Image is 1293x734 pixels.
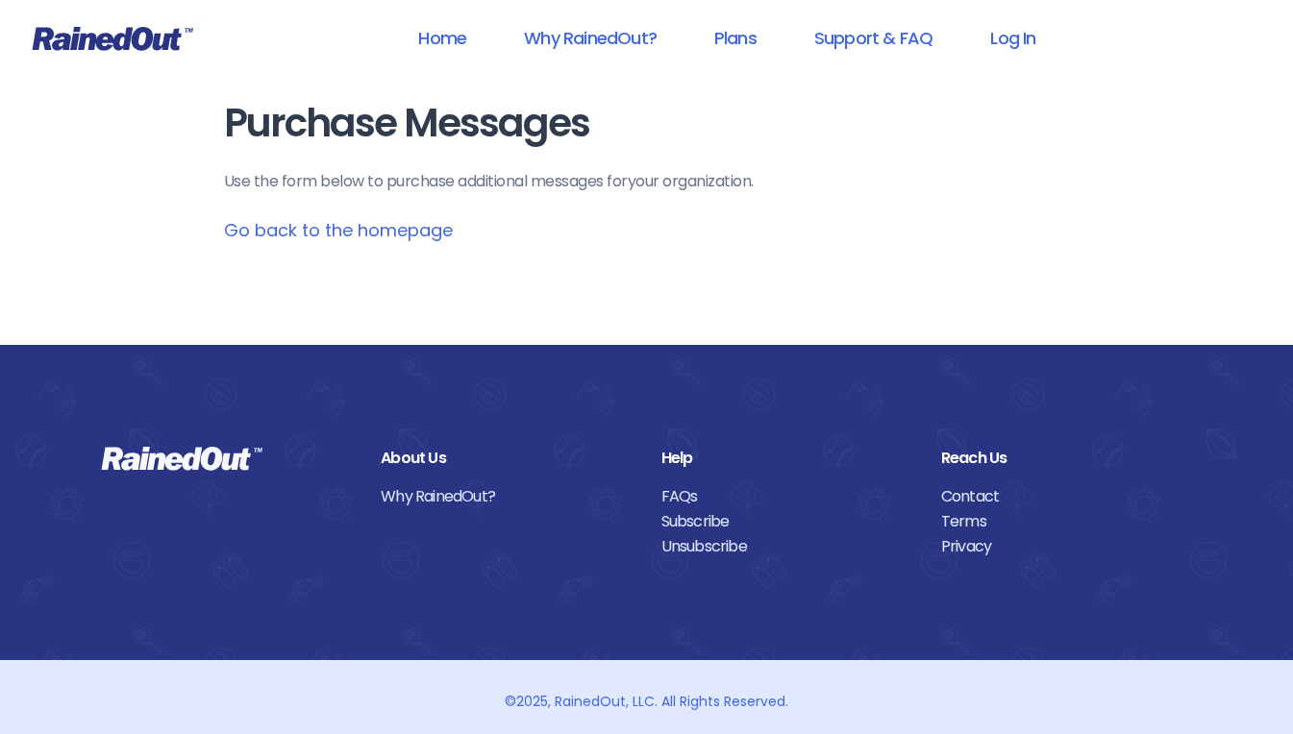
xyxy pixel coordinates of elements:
h1: Purchase Messages [224,102,1070,145]
div: Help [661,446,912,471]
a: FAQs [661,484,912,509]
a: Why RainedOut? [381,484,632,509]
p: Use the form below to purchase additional messages for your organization . [224,170,1070,193]
a: Log In [965,16,1060,60]
a: Home [393,16,491,60]
div: About Us [381,446,632,471]
a: Privacy [941,534,1192,559]
a: Why RainedOut? [499,16,682,60]
div: Reach Us [941,446,1192,471]
a: Unsubscribe [661,534,912,559]
a: Terms [941,509,1192,534]
a: Contact [941,484,1192,509]
a: Plans [689,16,782,60]
a: Subscribe [661,509,912,534]
a: Go back to the homepage [224,218,453,242]
a: Support & FAQ [789,16,957,60]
